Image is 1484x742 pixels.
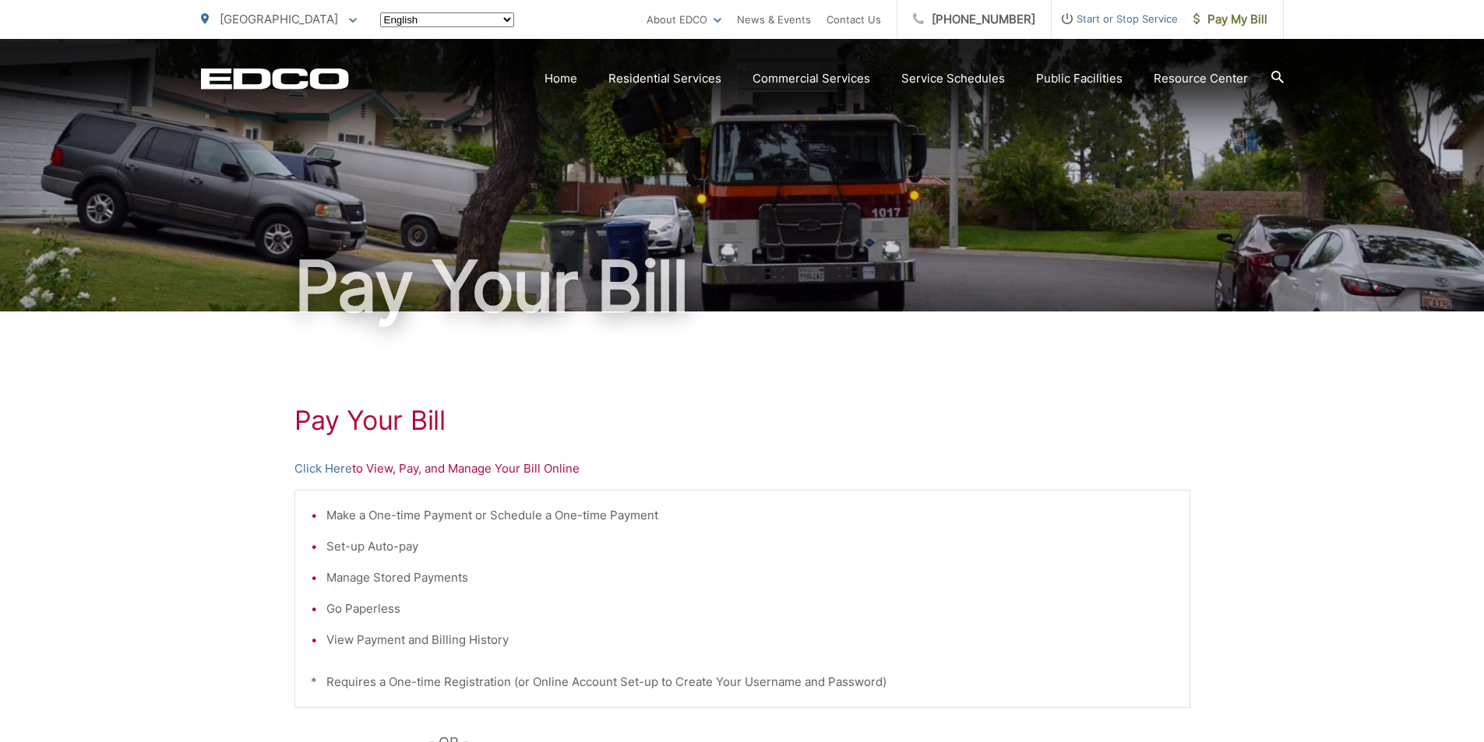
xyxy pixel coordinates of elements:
[1193,10,1267,29] span: Pay My Bill
[294,459,352,478] a: Click Here
[753,69,870,88] a: Commercial Services
[1154,69,1248,88] a: Resource Center
[380,12,514,27] select: Select a language
[220,12,338,26] span: [GEOGRAPHIC_DATA]
[326,600,1174,618] li: Go Paperless
[901,69,1005,88] a: Service Schedules
[608,69,721,88] a: Residential Services
[326,631,1174,649] li: View Payment and Billing History
[326,568,1174,587] li: Manage Stored Payments
[647,10,721,29] a: About EDCO
[201,248,1284,325] h1: Pay Your Bill
[294,405,1190,436] h1: Pay Your Bill
[326,506,1174,525] li: Make a One-time Payment or Schedule a One-time Payment
[311,673,1174,691] p: * Requires a One-time Registration (or Online Account Set-up to Create Your Username and Password)
[827,10,881,29] a: Contact Us
[326,537,1174,556] li: Set-up Auto-pay
[737,10,811,29] a: News & Events
[201,68,349,90] a: EDCD logo. Return to the homepage.
[294,459,1190,478] p: to View, Pay, and Manage Your Bill Online
[1036,69,1123,88] a: Public Facilities
[545,69,577,88] a: Home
